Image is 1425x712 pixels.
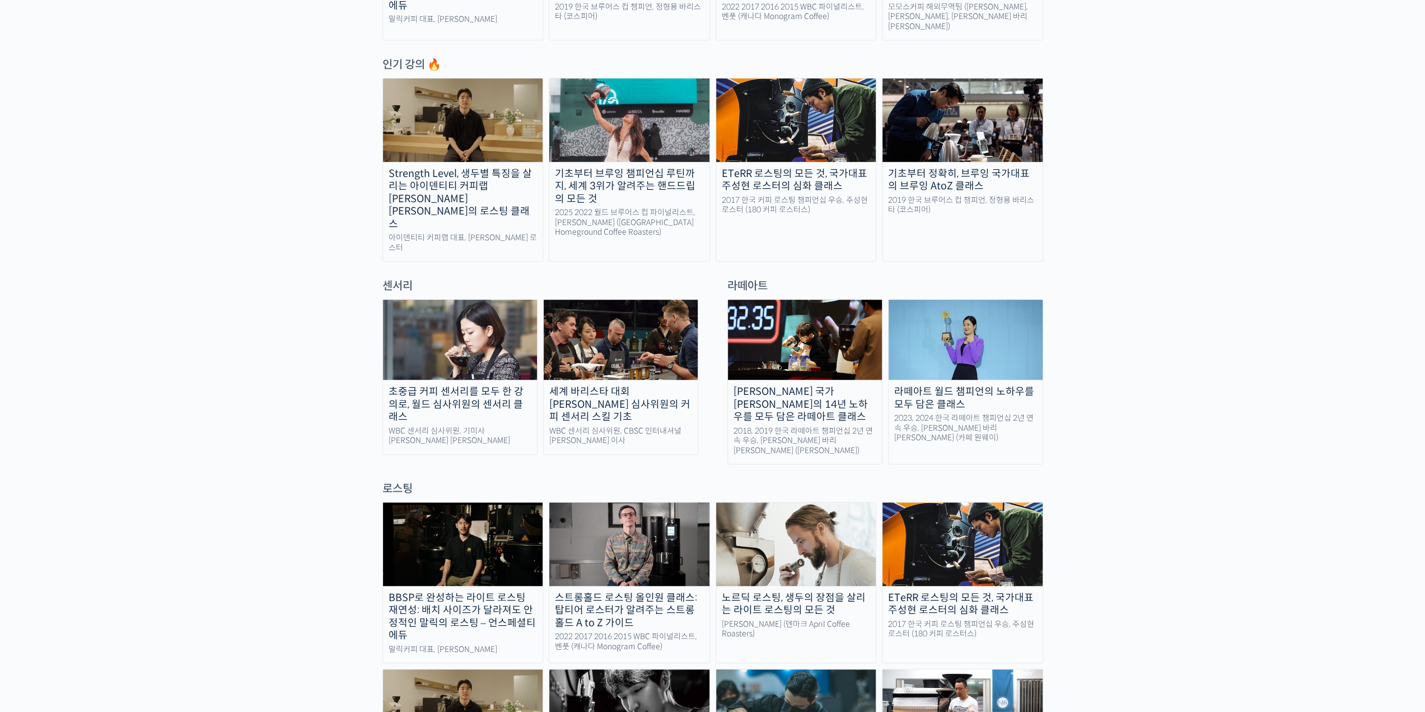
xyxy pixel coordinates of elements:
[716,196,876,215] div: 2017 한국 커피 로스팅 챔피언십 우승, 주성현 로스터 (180 커피 로스터스)
[716,78,877,262] a: ETeRR 로스팅의 모든 것, 국가대표 주성현 로스터의 심화 클래스 2017 한국 커피 로스팅 챔피언십 우승, 주성현 로스터 (180 커피 로스터스)
[728,300,882,380] img: wonjaechoi-course-thumbnail.jpeg
[549,167,709,206] div: 기초부터 브루잉 챔피언십 루틴까지, 세계 3위가 알려주는 핸드드립의 모든 것
[544,385,698,424] div: 세계 바리스타 대회 [PERSON_NAME] 심사위원의 커피 센서리 스킬 기초
[882,2,1043,32] div: 모모스커피 해외무역팀 ([PERSON_NAME], [PERSON_NAME], [PERSON_NAME] 바리[PERSON_NAME])
[543,299,698,455] a: 세계 바리스타 대회 [PERSON_NAME] 심사위원의 커피 센서리 스킬 기초 WBC 센서리 심사위원, CBSC 인터내셔널 [PERSON_NAME] 이사
[74,355,144,383] a: 대화
[382,502,544,663] a: BBSP로 완성하는 라이트 로스팅 재연성: 배치 사이즈가 달라져도 안정적인 말릭의 로스팅 – 언스페셜티 에듀 말릭커피 대표, [PERSON_NAME]
[549,208,709,238] div: 2025 2022 월드 브루어스 컵 파이널리스트, [PERSON_NAME] ([GEOGRAPHIC_DATA] Homeground Coffee Roasters)
[889,300,1043,380] img: latte-art_course-thumbnail.jpeg
[889,385,1043,411] div: 라떼아트 월드 챔피언의 노하우를 모두 담은 클래스
[549,502,709,585] img: stronghold-roasting_course-thumbnail.jpg
[382,481,1043,496] div: 로스팅
[716,502,877,663] a: 노르딕 로스팅, 생두의 장점을 살리는 라이트 로스팅의 모든 것 [PERSON_NAME] (덴마크 April Coffee Roasters)
[383,592,543,642] div: BBSP로 완성하는 라이트 로스팅 재연성: 배치 사이즈가 달라져도 안정적인 말릭의 로스팅 – 언스페셜티 에듀
[722,278,1049,294] div: 라떼아트
[383,385,537,424] div: 초중급 커피 센서리를 모두 한 강의로, 월드 심사위원의 센서리 클래스
[882,196,1043,215] div: 2019 한국 브루어스 컵 챔피언, 정형용 바리스타 (코스피어)
[549,2,709,22] div: 2019 한국 브루어스 컵 챔피언, 정형용 바리스타 (코스피어)
[716,78,876,161] img: eterr-roasting_course-thumbnail.jpg
[882,502,1043,663] a: ETeRR 로스팅의 모든 것, 국가대표 주성현 로스터의 심화 클래스 2017 한국 커피 로스팅 챔피언십 우승, 주성현 로스터 (180 커피 로스터스)
[716,592,876,617] div: 노르딕 로스팅, 생두의 장점을 살리는 라이트 로스팅의 모든 것
[35,372,42,381] span: 홈
[727,299,882,464] a: [PERSON_NAME] 국가[PERSON_NAME]의 14년 노하우를 모두 담은 라떼아트 클래스 2018, 2019 한국 라떼아트 챔피언십 2년 연속 우승, [PERSON_...
[383,167,543,231] div: Strength Level, 생두별 특징을 살리는 아이덴티티 커피랩 [PERSON_NAME] [PERSON_NAME]의 로스팅 클래스
[383,426,537,446] div: WBC 센서리 심사위원, 기미사 [PERSON_NAME] [PERSON_NAME]
[549,592,709,630] div: 스트롱홀드 로스팅 올인원 클래스: 탑티어 로스터가 알려주는 스트롱홀드 A to Z 가이드
[382,299,538,455] a: 초중급 커피 센서리를 모두 한 강의로, 월드 심사위원의 센서리 클래스 WBC 센서리 심사위원, 기미사 [PERSON_NAME] [PERSON_NAME]
[544,300,698,380] img: seonheeyoon_thumbnail.jpeg
[383,78,543,161] img: identity-roasting_course-thumbnail.jpg
[882,78,1043,262] a: 기초부터 정확히, 브루잉 국가대표의 브루잉 AtoZ 클래스 2019 한국 브루어스 컵 챔피언, 정형용 바리스타 (코스피어)
[377,278,704,294] div: 센서리
[549,632,709,651] div: 2022 2017 2016 2015 WBC 파이널리스트, 벤풋 (캐나다 Monogram Coffee)
[882,620,1043,639] div: 2017 한국 커피 로스팅 챔피언십 우승, 주성현 로스터 (180 커피 로스터스)
[716,167,876,193] div: ETeRR 로스팅의 모든 것, 국가대표 주성현 로스터의 심화 클래스
[728,426,882,456] div: 2018, 2019 한국 라떼아트 챔피언십 2년 연속 우승, [PERSON_NAME] 바리[PERSON_NAME] ([PERSON_NAME])
[173,372,186,381] span: 설정
[544,426,698,446] div: WBC 센서리 심사위원, CBSC 인터내셔널 [PERSON_NAME] 이사
[549,78,710,262] a: 기초부터 브루잉 챔피언십 루틴까지, 세계 3위가 알려주는 핸드드립의 모든 것 2025 2022 월드 브루어스 컵 파이널리스트, [PERSON_NAME] ([GEOGRAPHIC...
[716,502,876,585] img: nordic-roasting-course-thumbnail.jpeg
[102,373,116,381] span: 대화
[882,78,1043,161] img: hyungyongjeong_thumbnail.jpg
[383,645,543,655] div: 말릭커피 대표, [PERSON_NAME]
[144,355,215,383] a: 설정
[549,78,709,161] img: from-brewing-basics-to-competition_course-thumbnail.jpg
[383,15,543,25] div: 말릭커피 대표, [PERSON_NAME]
[549,502,710,663] a: 스트롱홀드 로스팅 올인원 클래스: 탑티어 로스터가 알려주는 스트롱홀드 A to Z 가이드 2022 2017 2016 2015 WBC 파이널리스트, 벤풋 (캐나다 Monogra...
[383,233,543,253] div: 아이덴티티 커피랩 대표, [PERSON_NAME] 로스터
[889,413,1043,443] div: 2023, 2024 한국 라떼아트 챔피언십 2년 연속 우승, [PERSON_NAME] 바리[PERSON_NAME] (카페 원웨이)
[882,502,1043,585] img: eterr-roasting_course-thumbnail.jpg
[716,620,876,639] div: [PERSON_NAME] (덴마크 April Coffee Roasters)
[383,300,537,380] img: inyoungsong_course_thumbnail.jpg
[882,167,1043,193] div: 기초부터 정확히, 브루잉 국가대표의 브루잉 AtoZ 클래스
[716,2,876,22] div: 2022 2017 2016 2015 WBC 파이널리스트, 벤풋 (캐나다 Monogram Coffee)
[382,78,544,262] a: Strength Level, 생두별 특징을 살리는 아이덴티티 커피랩 [PERSON_NAME] [PERSON_NAME]의 로스팅 클래스 아이덴티티 커피랩 대표, [PERSON_...
[382,57,1043,72] div: 인기 강의 🔥
[882,592,1043,617] div: ETeRR 로스팅의 모든 것, 국가대표 주성현 로스터의 심화 클래스
[728,385,882,424] div: [PERSON_NAME] 국가[PERSON_NAME]의 14년 노하우를 모두 담은 라떼아트 클래스
[888,299,1043,464] a: 라떼아트 월드 챔피언의 노하우를 모두 담은 클래스 2023, 2024 한국 라떼아트 챔피언십 2년 연속 우승, [PERSON_NAME] 바리[PERSON_NAME] (카페 원웨이)
[383,502,543,585] img: malic-roasting-class_course-thumbnail.jpg
[3,355,74,383] a: 홈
